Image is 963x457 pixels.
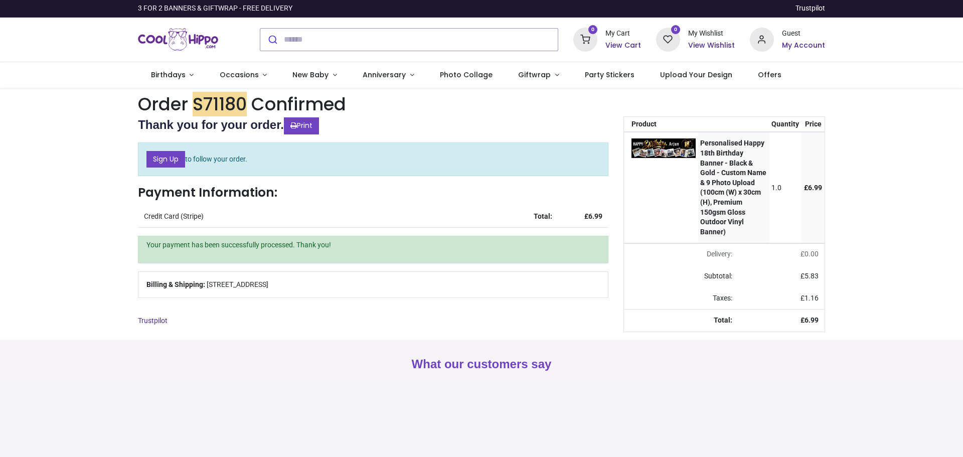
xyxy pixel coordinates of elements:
[146,240,600,250] p: Your payment has been successfully processed. Thank you!
[605,41,641,51] a: View Cart
[138,184,277,201] strong: Payment Information:
[207,280,268,290] span: [STREET_ADDRESS]
[700,139,766,235] strong: Personalised Happy 18th Birthday Banner - Black & Gold - Custom Name & 9 Photo Upload (100cm (W) ...
[280,62,350,88] a: New Baby
[800,316,819,324] strong: £
[624,287,739,310] td: Taxes:
[714,316,732,324] strong: Total:
[146,280,205,288] b: Billing & Shipping:
[660,70,732,80] span: Upload Your Design
[624,117,698,132] th: Product
[588,25,598,35] sup: 0
[292,70,329,80] span: New Baby
[624,265,739,287] td: Subtotal:
[795,4,825,14] a: Trustpilot
[138,4,292,14] div: 3 FOR 2 BANNERS & GIFTWRAP - FREE DELIVERY
[573,35,597,43] a: 0
[688,29,735,39] div: My Wishlist
[656,35,680,43] a: 0
[801,117,825,132] th: Price
[207,62,280,88] a: Occasions
[800,272,819,280] span: £
[624,243,739,265] td: Delivery will be updated after choosing a new delivery method
[804,184,822,192] span: £
[138,206,508,228] td: Credit Card (Stripe)
[138,26,218,54] a: Logo of Cool Hippo
[220,70,259,80] span: Occasions
[808,184,822,192] span: 6.99
[260,29,284,51] button: Submit
[138,142,608,177] p: to follow your order.
[688,41,735,51] a: View Wishlist
[505,62,572,88] a: Giftwrap
[605,29,641,39] div: My Cart
[138,356,825,373] h2: What our customers say
[782,41,825,51] a: My Account
[350,62,427,88] a: Anniversary
[151,70,186,80] span: Birthdays
[146,151,185,168] a: Sign Up
[363,70,406,80] span: Anniversary
[805,250,819,258] span: 0.00
[805,272,819,280] span: 5.83
[585,70,634,80] span: Party Stickers
[782,29,825,39] div: Guest
[284,117,319,134] a: Print
[805,316,819,324] span: 6.99
[671,25,681,35] sup: 0
[800,294,819,302] span: £
[193,92,247,116] em: S71180
[769,117,802,132] th: Quantity
[138,92,188,116] span: Order
[800,250,819,258] span: £
[251,92,346,116] span: Confirmed
[584,212,602,220] strong: £
[631,138,696,158] img: 9TE23fAAAABklEQVQDAN35KJx8rTOwAAAAAElFTkSuQmCC
[138,26,218,54] img: Cool Hippo
[138,116,608,134] h2: Thank you for your order.
[138,62,207,88] a: Birthdays
[518,70,551,80] span: Giftwrap
[588,212,602,220] span: 6.99
[771,183,799,193] div: 1.0
[534,212,552,220] strong: Total:
[805,294,819,302] span: 1.16
[758,70,781,80] span: Offers
[440,70,493,80] span: Photo Collage
[138,317,168,325] a: Trustpilot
